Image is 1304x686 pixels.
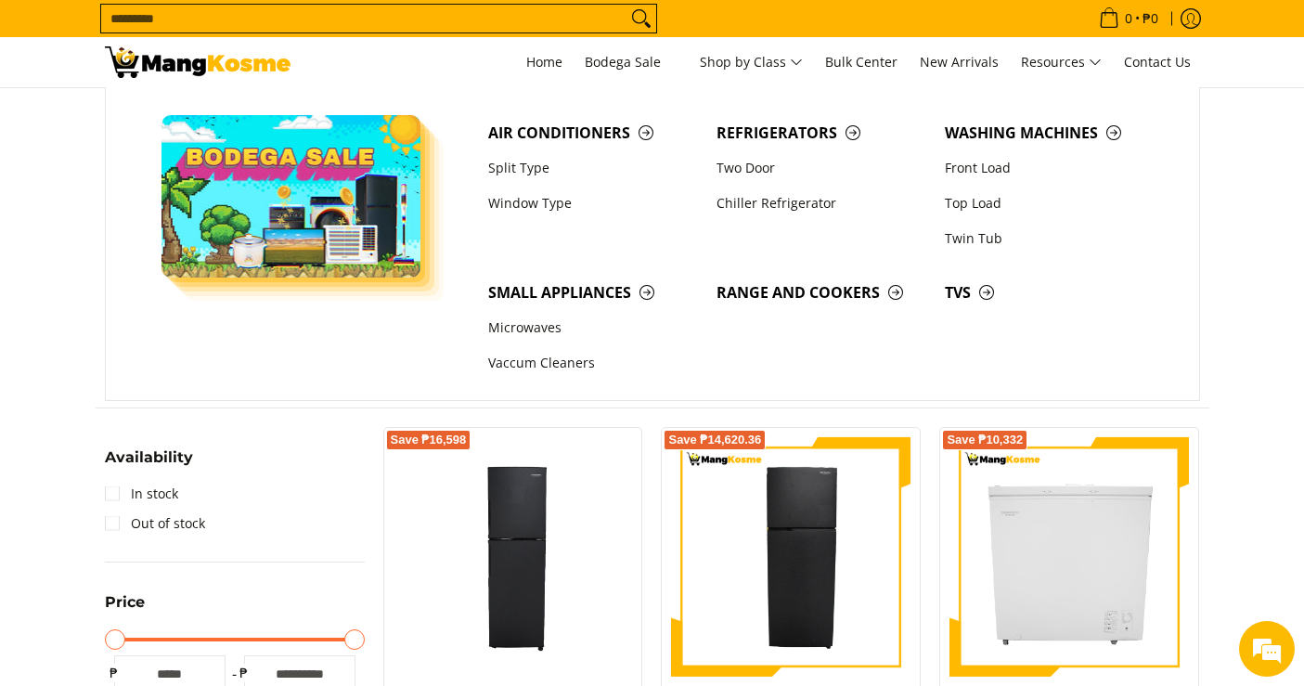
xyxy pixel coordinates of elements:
[910,37,1008,87] a: New Arrivals
[391,434,467,446] span: Save ₱16,598
[936,221,1164,256] a: Twin Tub
[105,664,123,682] span: ₱
[479,115,707,150] a: Air Conditioners
[691,37,812,87] a: Shop by Class
[717,122,926,145] span: Refrigerators
[1093,8,1164,29] span: •
[936,115,1164,150] a: Washing Machines
[707,115,936,150] a: Refrigerators
[936,275,1164,310] a: TVs
[488,281,698,304] span: Small Appliances
[1115,37,1200,87] a: Contact Us
[235,664,253,682] span: ₱
[1124,53,1191,71] span: Contact Us
[105,450,193,465] span: Availability
[1012,37,1111,87] a: Resources
[668,434,761,446] span: Save ₱14,620.36
[707,186,936,221] a: Chiller Refrigerator
[945,281,1155,304] span: TVs
[161,115,421,278] img: Bodega Sale
[105,450,193,479] summary: Open
[707,150,936,186] a: Two Door
[717,281,926,304] span: Range and Cookers
[585,51,678,74] span: Bodega Sale
[479,186,707,221] a: Window Type
[105,595,145,610] span: Price
[626,5,656,32] button: Search
[945,122,1155,145] span: Washing Machines
[920,53,999,71] span: New Arrivals
[488,122,698,145] span: Air Conditioners
[479,275,707,310] a: Small Appliances
[479,150,707,186] a: Split Type
[947,434,1023,446] span: Save ₱10,332
[936,150,1164,186] a: Front Load
[816,37,907,87] a: Bulk Center
[1122,12,1135,25] span: 0
[105,46,290,78] img: Class C Home &amp; Business Appliances: Up to 70% Off l Mang Kosme
[671,437,910,677] img: Condura 10.1 Cu.Ft. No Frost, Top Freezer Inverter Refrigerator, Midnight Slate Gray CTF107i (Cla...
[479,311,707,346] a: Microwaves
[575,37,687,87] a: Bodega Sale
[105,479,178,509] a: In stock
[526,53,562,71] span: Home
[394,437,633,677] img: Condura 10.1 Cu.Ft. Direct Cool TD Manual Inverter Refrigerator, Midnight Sapphire CTD102MNi (Cla...
[936,186,1164,221] a: Top Load
[479,346,707,382] a: Vaccum Cleaners
[105,509,205,538] a: Out of stock
[517,37,572,87] a: Home
[707,275,936,310] a: Range and Cookers
[949,437,1189,677] img: Condura 7.0 Cu.Ft. Chest Freezer Direct Cool Manual Inverter Refrigerator, White CCF70DCi (Class ...
[825,53,897,71] span: Bulk Center
[700,51,803,74] span: Shop by Class
[309,37,1200,87] nav: Main Menu
[1140,12,1161,25] span: ₱0
[105,595,145,624] summary: Open
[1021,51,1102,74] span: Resources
